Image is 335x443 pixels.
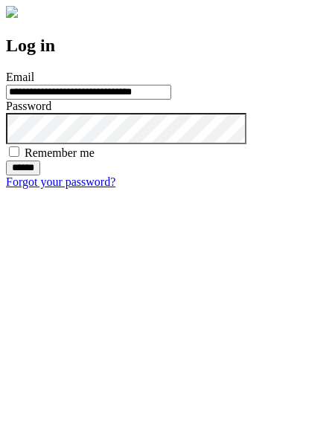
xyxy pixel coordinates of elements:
[6,6,18,18] img: logo-4e3dc11c47720685a147b03b5a06dd966a58ff35d612b21f08c02c0306f2b779.png
[6,71,34,83] label: Email
[25,146,95,159] label: Remember me
[6,100,51,112] label: Password
[6,36,329,56] h2: Log in
[6,175,115,188] a: Forgot your password?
